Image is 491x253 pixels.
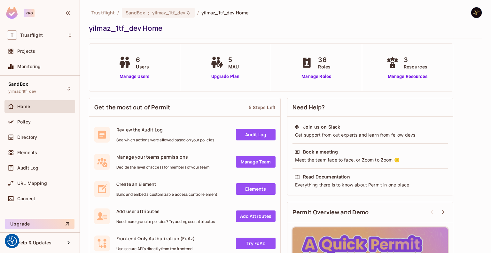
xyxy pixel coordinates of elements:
[116,165,209,170] span: Decide the level of access for members of your team
[20,33,43,38] span: Workspace: Trustflight
[116,246,195,251] span: Use secure API's directly from the frontend
[136,63,149,70] span: Users
[236,183,276,195] a: Elements
[7,236,17,246] button: Consent Preferences
[94,103,170,111] span: Get the most out of Permit
[126,10,145,16] span: SandBox
[236,210,276,222] a: Add Attrbutes
[17,64,41,69] span: Monitoring
[17,181,47,186] span: URL Mapping
[201,10,249,16] span: yilmaz_1tf_dev Home
[7,236,17,246] img: Revisit consent button
[148,10,150,15] span: :
[303,174,350,180] div: Read Documentation
[116,219,215,224] span: Need more granular policies? Try adding user attributes
[116,192,217,197] span: Build and embed a customizable access control element
[117,73,152,80] a: Manage Users
[17,240,51,245] span: Help & Updates
[228,63,239,70] span: MAU
[116,138,214,143] span: See which actions were allowed based on your policies
[292,103,325,111] span: Need Help?
[8,89,36,94] span: yilmaz_1tf_dev
[385,73,431,80] a: Manage Resources
[136,55,149,65] span: 6
[404,55,427,65] span: 3
[5,219,74,229] button: Upgrade
[303,124,340,130] div: Join us on Slack
[236,156,276,168] a: Manage Team
[197,10,199,16] li: /
[294,132,446,138] div: Get support from out experts and learn from fellow devs
[292,208,369,216] span: Permit Overview and Demo
[17,150,37,155] span: Elements
[209,73,242,80] a: Upgrade Plan
[471,7,482,18] img: Yilmaz Alizadeh
[116,181,217,187] span: Create an Element
[116,127,214,133] span: Review the Audit Log
[17,104,30,109] span: Home
[8,82,28,87] span: SandBox
[318,63,331,70] span: Roles
[17,196,35,201] span: Connect
[117,10,119,16] li: /
[303,149,338,155] div: Book a meeting
[152,10,186,16] span: yilmaz_1tf_dev
[116,154,209,160] span: Manage your teams permissions
[228,55,239,65] span: 5
[17,119,31,124] span: Policy
[299,73,334,80] a: Manage Roles
[17,49,35,54] span: Projects
[236,238,276,249] a: Try FoAz
[249,104,275,110] div: 5 Steps Left
[17,135,37,140] span: Directory
[294,182,446,188] div: Everything there is to know about Permit in one place
[17,165,38,170] span: Audit Log
[236,129,276,140] a: Audit Log
[404,63,427,70] span: Resources
[6,7,18,19] img: SReyMgAAAABJRU5ErkJggg==
[7,30,17,40] span: T
[294,157,446,163] div: Meet the team face to face, or Zoom to Zoom 😉
[116,235,195,241] span: Frontend Only Authorization (FoAz)
[116,208,215,214] span: Add user attributes
[24,9,35,17] div: Pro
[89,23,479,33] div: yilmaz_1tf_dev Home
[91,10,115,16] span: the active workspace
[318,55,331,65] span: 36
